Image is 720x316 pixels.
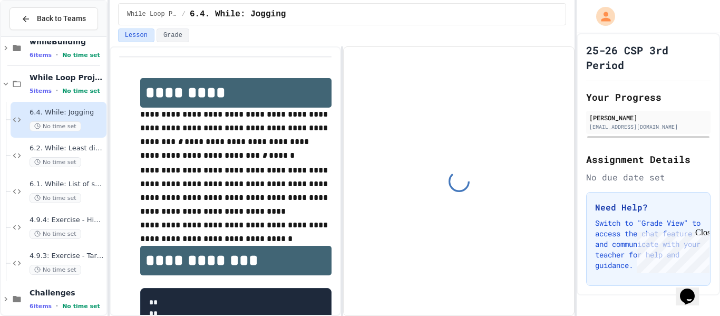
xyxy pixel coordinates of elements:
span: Back to Teams [37,13,86,24]
button: Grade [157,28,189,42]
span: No time set [30,229,81,239]
div: My Account [585,4,618,28]
div: [EMAIL_ADDRESS][DOMAIN_NAME] [589,123,707,131]
button: Back to Teams [9,7,98,30]
span: 6.4. While: Jogging [190,8,286,21]
span: • [56,302,58,310]
span: No time set [30,157,81,167]
span: No time set [62,52,100,59]
h2: Your Progress [586,90,711,104]
span: No time set [30,265,81,275]
span: 4.9.3: Exercise - Target Sum [30,252,104,261]
span: 6.2. While: Least divisor [30,144,104,153]
div: [PERSON_NAME] [589,113,707,122]
h1: 25-26 CSP 3rd Period [586,43,711,72]
div: No due date set [586,171,711,184]
iframe: chat widget [676,274,709,305]
span: 6.4. While: Jogging [30,108,104,117]
span: No time set [62,88,100,94]
button: Lesson [118,28,154,42]
span: 4.9.4: Exercise - Higher or Lower I [30,216,104,225]
span: 6.1. While: List of squares [30,180,104,189]
span: While Loop Projects [127,10,178,18]
h2: Assignment Details [586,152,711,167]
span: While Loop Projects [30,73,104,82]
span: No time set [30,193,81,203]
span: • [56,51,58,59]
span: No time set [62,303,100,310]
h3: Need Help? [595,201,702,214]
span: 5 items [30,88,52,94]
span: 6 items [30,52,52,59]
span: • [56,87,58,95]
span: No time set [30,121,81,131]
p: Switch to "Grade View" to access the chat feature and communicate with your teacher for help and ... [595,218,702,271]
div: Chat with us now!Close [4,4,73,67]
span: Challenges [30,288,104,298]
iframe: chat widget [633,228,709,273]
span: 6 items [30,303,52,310]
span: / [182,10,186,18]
span: whileBuilding [30,37,104,46]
